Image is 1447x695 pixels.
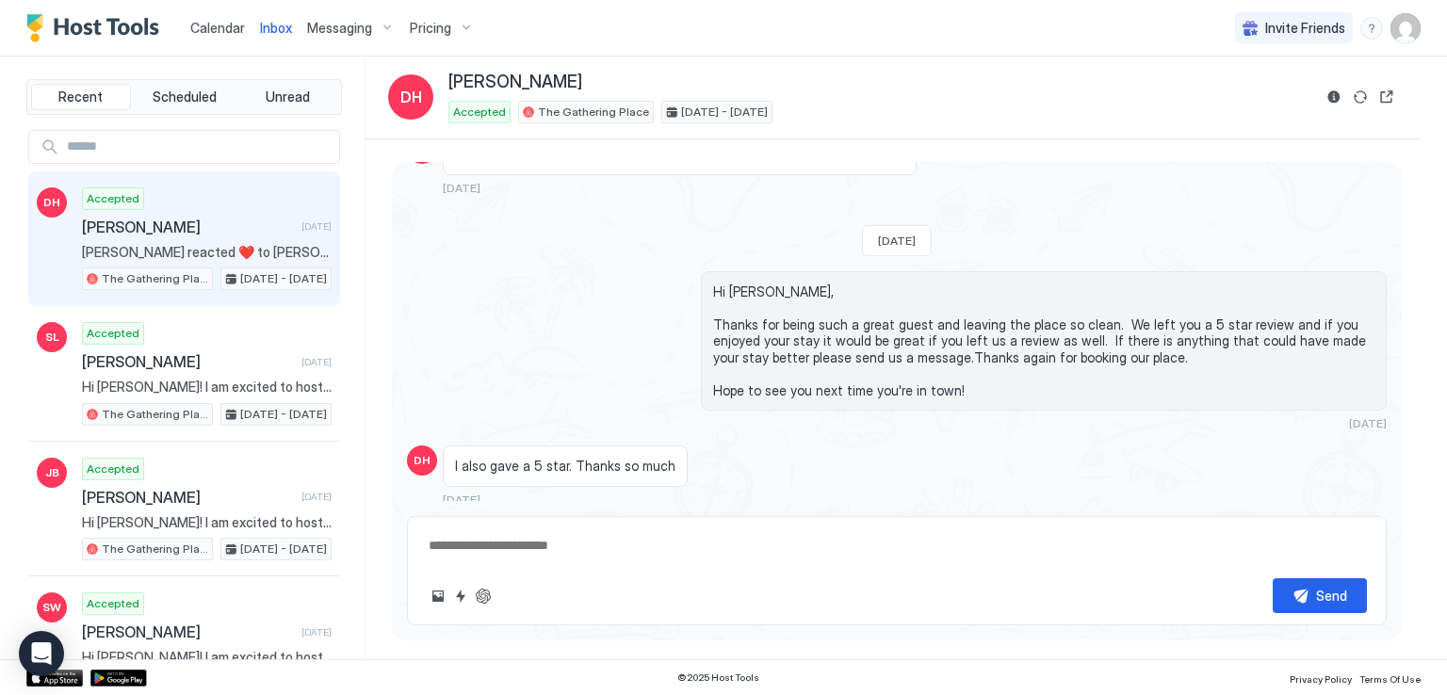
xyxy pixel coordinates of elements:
[713,283,1374,399] span: Hi [PERSON_NAME], Thanks for being such a great guest and leaving the place so clean. We left you...
[455,458,675,475] span: I also gave a 5 star. Thanks so much
[59,131,339,163] input: Input Field
[58,89,103,105] span: Recent
[1273,578,1367,613] button: Send
[82,379,332,396] span: Hi [PERSON_NAME]! I am excited to host you at The Gathering Place! LOCATION: [STREET_ADDRESS] KEY...
[240,541,327,558] span: [DATE] - [DATE]
[1390,13,1421,43] div: User profile
[410,20,451,37] span: Pricing
[26,14,168,42] a: Host Tools Logo
[90,670,147,687] a: Google Play Store
[448,72,582,93] span: [PERSON_NAME]
[1290,668,1352,687] a: Privacy Policy
[1359,673,1421,685] span: Terms Of Use
[453,104,506,121] span: Accepted
[87,190,139,207] span: Accepted
[102,541,208,558] span: The Gathering Place
[87,325,139,342] span: Accepted
[190,18,245,38] a: Calendar
[102,270,208,287] span: The Gathering Place
[82,244,332,261] span: [PERSON_NAME] reacted ❤️ to [PERSON_NAME]’s message "I also gave a 5 star. Thanks so much"
[307,20,372,37] span: Messaging
[1349,416,1387,430] span: [DATE]
[31,84,131,110] button: Recent
[301,491,332,503] span: [DATE]
[301,356,332,368] span: [DATE]
[82,488,294,507] span: [PERSON_NAME]
[190,20,245,36] span: Calendar
[443,493,480,507] span: [DATE]
[677,671,759,684] span: © 2025 Host Tools
[43,194,60,211] span: DH
[26,79,342,115] div: tab-group
[538,104,649,121] span: The Gathering Place
[240,406,327,423] span: [DATE] - [DATE]
[240,270,327,287] span: [DATE] - [DATE]
[87,461,139,477] span: Accepted
[42,599,61,616] span: SW
[301,220,332,233] span: [DATE]
[301,626,332,638] span: [DATE]
[135,84,235,110] button: Scheduled
[82,622,294,641] span: [PERSON_NAME]
[102,406,208,423] span: The Gathering Place
[1375,86,1398,108] button: Open reservation
[260,18,292,38] a: Inbox
[1359,668,1421,687] a: Terms Of Use
[400,86,422,108] span: DH
[82,218,294,236] span: [PERSON_NAME]
[1349,86,1372,108] button: Sync reservation
[427,585,449,607] button: Upload image
[237,84,337,110] button: Unread
[45,464,59,481] span: JB
[1323,86,1345,108] button: Reservation information
[1360,17,1383,40] div: menu
[19,631,64,676] div: Open Intercom Messenger
[449,585,472,607] button: Quick reply
[472,585,495,607] button: ChatGPT Auto Reply
[82,352,294,371] span: [PERSON_NAME]
[443,181,480,195] span: [DATE]
[1290,673,1352,685] span: Privacy Policy
[414,452,431,469] span: DH
[82,514,332,531] span: Hi [PERSON_NAME]! I am excited to host you at The Gathering Place! LOCATION: [STREET_ADDRESS] KEY...
[1316,586,1347,606] div: Send
[45,329,59,346] span: SL
[681,104,768,121] span: [DATE] - [DATE]
[82,649,332,666] span: Hi [PERSON_NAME]! I am excited to host you at The Gathering Place! LOCATION: [STREET_ADDRESS] KEY...
[260,20,292,36] span: Inbox
[1265,20,1345,37] span: Invite Friends
[153,89,217,105] span: Scheduled
[87,595,139,612] span: Accepted
[878,234,916,248] span: [DATE]
[26,670,83,687] a: App Store
[266,89,310,105] span: Unread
